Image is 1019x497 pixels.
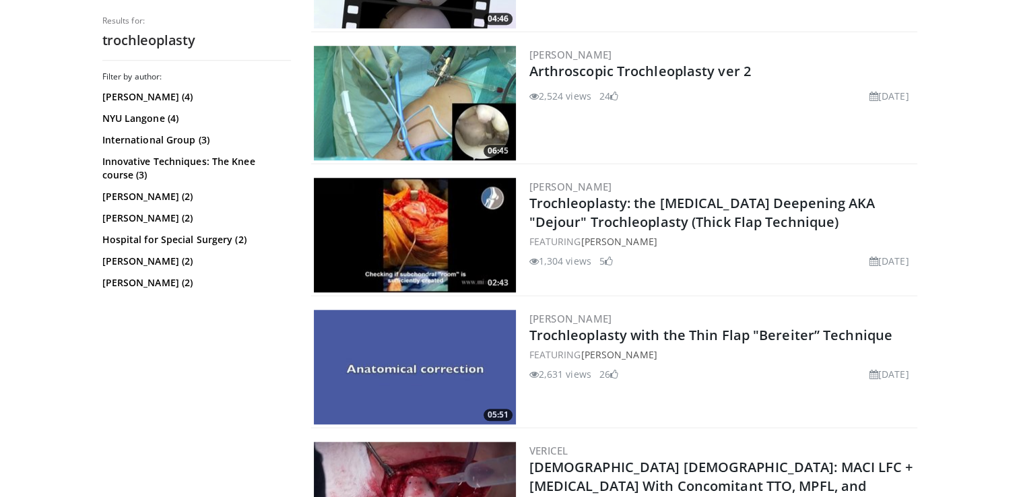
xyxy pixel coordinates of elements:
a: Trochleoplasty: the [MEDICAL_DATA] Deepening AKA "Dejour" Trochleoplasty (Thick Flap Technique) [529,194,876,231]
span: 05:51 [484,409,513,421]
a: [PERSON_NAME] [529,312,612,325]
a: [PERSON_NAME] (2) [102,211,288,225]
a: 05:51 [314,310,516,424]
li: 2,524 views [529,89,591,103]
a: [PERSON_NAME] (2) [102,276,288,290]
li: 24 [599,89,618,103]
a: Hospital for Special Surgery (2) [102,233,288,246]
img: 1c0d1454-bc35-4736-bc42-32e513d9ed4b.300x170_q85_crop-smart_upscale.jpg [314,310,516,424]
a: [PERSON_NAME] [529,180,612,193]
p: Results for: [102,15,291,26]
a: Innovative Techniques: The Knee course (3) [102,155,288,182]
a: [PERSON_NAME] (4) [102,90,288,104]
img: 64450ba1-1633-44d6-8ecd-f60953c3ee29.300x170_q85_crop-smart_upscale.jpg [314,46,516,160]
a: 06:45 [314,46,516,160]
li: 5 [599,254,613,268]
span: 06:45 [484,145,513,157]
a: Vericel [529,444,568,457]
li: [DATE] [869,254,909,268]
li: [DATE] [869,89,909,103]
div: FEATURING [529,234,915,249]
a: Trochleoplasty with the Thin Flap "Bereiter” Technique [529,326,892,344]
a: [PERSON_NAME] (2) [102,255,288,268]
a: [PERSON_NAME] [581,235,657,248]
a: [PERSON_NAME] [529,48,612,61]
img: f22446c3-52b7-46bc-b66a-df3bb203dc4a.300x170_q85_crop-smart_upscale.jpg [314,178,516,292]
li: [DATE] [869,367,909,381]
li: 26 [599,367,618,381]
a: International Group (3) [102,133,288,147]
a: NYU Langone (4) [102,112,288,125]
a: [PERSON_NAME] [581,348,657,361]
div: FEATURING [529,347,915,362]
h2: trochleoplasty [102,32,291,49]
a: Arthroscopic Trochleoplasty ver 2 [529,62,751,80]
h3: Filter by author: [102,71,291,82]
span: 04:46 [484,13,513,25]
li: 2,631 views [529,367,591,381]
span: 02:43 [484,277,513,289]
li: 1,304 views [529,254,591,268]
a: [PERSON_NAME] (2) [102,190,288,203]
a: 02:43 [314,178,516,292]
